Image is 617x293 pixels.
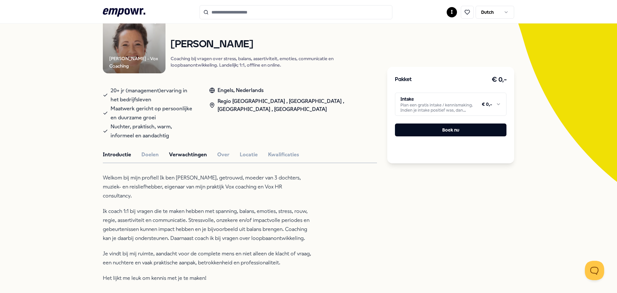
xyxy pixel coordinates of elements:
button: Boek nu [395,124,506,136]
button: Verwachtingen [169,151,207,159]
button: Kwalificaties [268,151,299,159]
div: Regio [GEOGRAPHIC_DATA] , [GEOGRAPHIC_DATA] , [GEOGRAPHIC_DATA] , [GEOGRAPHIC_DATA] [209,97,377,114]
p: Welkom bij mijn profiel! Ik ben [PERSON_NAME], getrouwd, moeder van 3 dochters, muziek- en reisli... [103,173,312,200]
p: Coaching bij vragen over stress, balans, assertiviteit, emoties, communicatie en loopbaanontwikke... [171,55,377,68]
iframe: Help Scout Beacon - Open [585,261,604,280]
button: I [447,7,457,17]
h1: [PERSON_NAME] [171,39,377,50]
button: Locatie [240,151,258,159]
button: Doelen [141,151,159,159]
span: 20+ jr (management)ervaring in het bedrijfsleven [111,86,196,104]
p: Het lijkt me leuk om kennis met je te maken! [103,274,312,283]
button: Over [217,151,229,159]
p: Je vindt bij mij ruimte, aandacht voor de complete mens en niet alleen de klacht of vraag, een nu... [103,249,312,267]
p: Ik coach 1:1 bij vragen die te maken hebben met spanning, balans, emoties, stress, rouw, regie, a... [103,207,312,243]
img: Product Image [103,11,165,73]
div: Engels, Nederlands [209,86,377,95]
button: Introductie [103,151,131,159]
div: [PERSON_NAME] - Vox Coaching [109,55,165,69]
input: Search for products, categories or subcategories [200,5,392,19]
h3: € 0,- [492,75,507,85]
span: Maatwerk gericht op persoonlijke en duurzame groei [111,104,196,122]
span: Nuchter, praktisch, warm, informeel en aandachtig [111,122,196,140]
h3: Pakket [395,76,412,84]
